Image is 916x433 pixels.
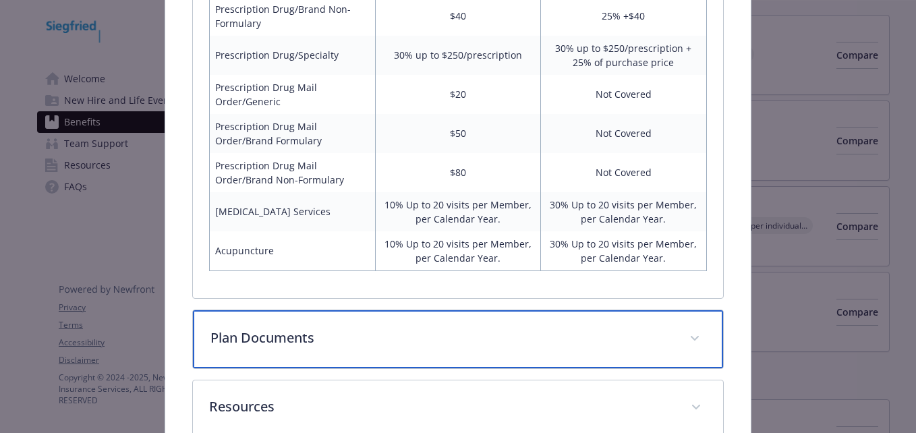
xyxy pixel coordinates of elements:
[541,192,706,231] td: 30% Up to 20 visits per Member, per Calendar Year.
[375,36,540,75] td: 30% up to $250/prescription
[375,231,540,271] td: 10% Up to 20 visits per Member, per Calendar Year.
[210,114,375,153] td: Prescription Drug Mail Order/Brand Formulary
[193,310,722,368] div: Plan Documents
[210,231,375,271] td: Acupuncture
[375,192,540,231] td: 10% Up to 20 visits per Member, per Calendar Year.
[541,36,706,75] td: 30% up to $250/prescription + 25% of purchase price
[541,153,706,192] td: Not Covered
[210,75,375,114] td: Prescription Drug Mail Order/Generic
[375,114,540,153] td: $50
[210,328,672,348] p: Plan Documents
[209,397,674,417] p: Resources
[541,75,706,114] td: Not Covered
[210,36,375,75] td: Prescription Drug/Specialty
[541,231,706,271] td: 30% Up to 20 visits per Member, per Calendar Year.
[210,192,375,231] td: [MEDICAL_DATA] Services
[375,75,540,114] td: $20
[375,153,540,192] td: $80
[210,153,375,192] td: Prescription Drug Mail Order/Brand Non-Formulary
[541,114,706,153] td: Not Covered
